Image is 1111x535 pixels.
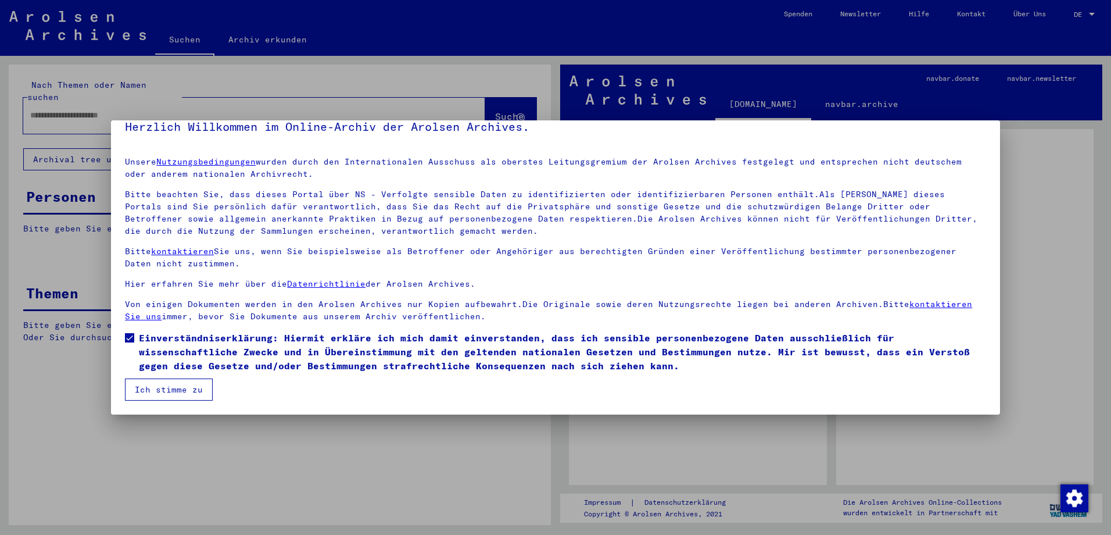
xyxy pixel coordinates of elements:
img: Zustimmung ändern [1060,484,1088,512]
span: Einverständniserklärung: Hiermit erkläre ich mich damit einverstanden, dass ich sensible personen... [139,331,986,373]
p: Hier erfahren Sie mehr über die der Arolsen Archives. [125,278,986,290]
button: Ich stimme zu [125,379,213,401]
a: kontaktieren [151,246,214,256]
a: Datenrichtlinie [287,279,365,289]
p: Von einigen Dokumenten werden in den Arolsen Archives nur Kopien aufbewahrt.Die Originale sowie d... [125,298,986,323]
p: Unsere wurden durch den Internationalen Ausschuss als oberstes Leitungsgremium der Arolsen Archiv... [125,156,986,180]
div: Zustimmung ändern [1060,484,1088,512]
h5: Herzlich Willkommen im Online-Archiv der Arolsen Archives. [125,117,986,136]
a: Nutzungsbedingungen [156,156,256,167]
p: Bitte Sie uns, wenn Sie beispielsweise als Betroffener oder Angehöriger aus berechtigten Gründen ... [125,245,986,270]
p: Bitte beachten Sie, dass dieses Portal über NS - Verfolgte sensible Daten zu identifizierten oder... [125,188,986,237]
